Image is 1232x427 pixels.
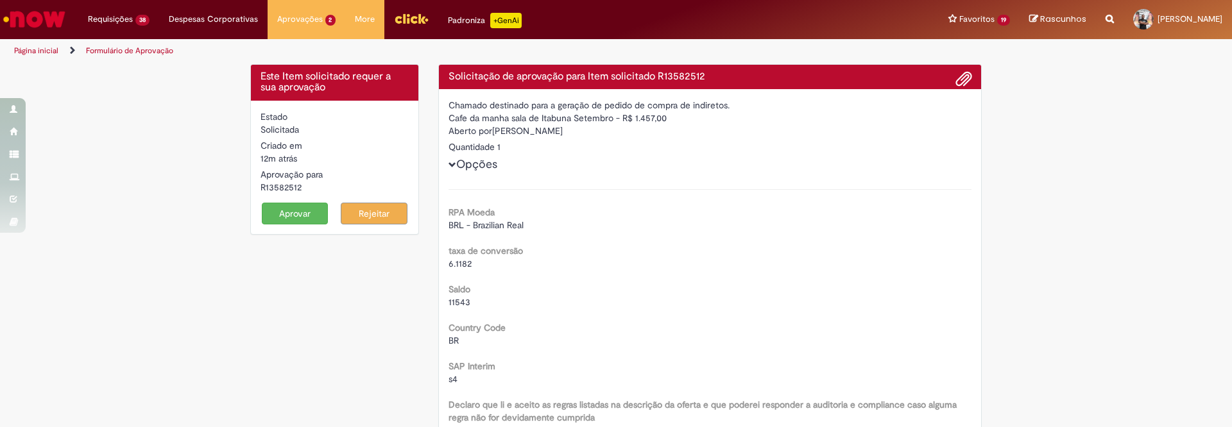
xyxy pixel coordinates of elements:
[88,13,133,26] span: Requisições
[261,153,297,164] time: 30/09/2025 15:46:46
[449,360,495,372] b: SAP Interim
[261,123,409,136] div: Solicitada
[355,13,375,26] span: More
[341,203,407,224] button: Rejeitar
[261,152,409,165] div: 30/09/2025 15:46:46
[997,15,1010,26] span: 19
[261,168,323,181] label: Aprovação para
[86,46,173,56] a: Formulário de Aprovação
[449,112,972,124] div: Cafe da manha sala de Itabuna Setembro - R$ 1.457,00
[449,373,458,385] span: s4
[449,124,972,140] div: [PERSON_NAME]
[261,110,287,123] label: Estado
[449,335,459,346] span: BR
[135,15,150,26] span: 38
[261,153,297,164] span: 12m atrás
[10,39,812,63] ul: Trilhas de página
[449,399,957,423] b: Declaro que li e aceito as regras listadas na descrição da oferta e que poderei responder a audit...
[1,6,67,32] img: ServiceNow
[449,258,472,269] span: 6.1182
[169,13,258,26] span: Despesas Corporativas
[394,9,429,28] img: click_logo_yellow_360x200.png
[449,99,972,112] div: Chamado destinado para a geração de pedido de compra de indiretos.
[448,13,522,28] div: Padroniza
[277,13,323,26] span: Aprovações
[1158,13,1222,24] span: [PERSON_NAME]
[325,15,336,26] span: 2
[1040,13,1086,25] span: Rascunhos
[1029,13,1086,26] a: Rascunhos
[449,245,523,256] b: taxa de conversão
[261,71,409,94] h4: Este Item solicitado requer a sua aprovação
[261,181,409,194] div: R13582512
[449,140,972,153] div: Quantidade 1
[449,71,972,83] h4: Solicitação de aprovação para Item solicitado R13582512
[449,206,495,218] b: RPA Moeda
[449,283,470,295] b: Saldo
[449,219,524,231] span: BRL - Brazilian Real
[449,322,506,333] b: Country Code
[449,124,492,137] label: Aberto por
[262,203,329,224] button: Aprovar
[449,296,470,308] span: 11543
[490,13,522,28] p: +GenAi
[14,46,58,56] a: Página inicial
[261,139,302,152] label: Criado em
[959,13,995,26] span: Favoritos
